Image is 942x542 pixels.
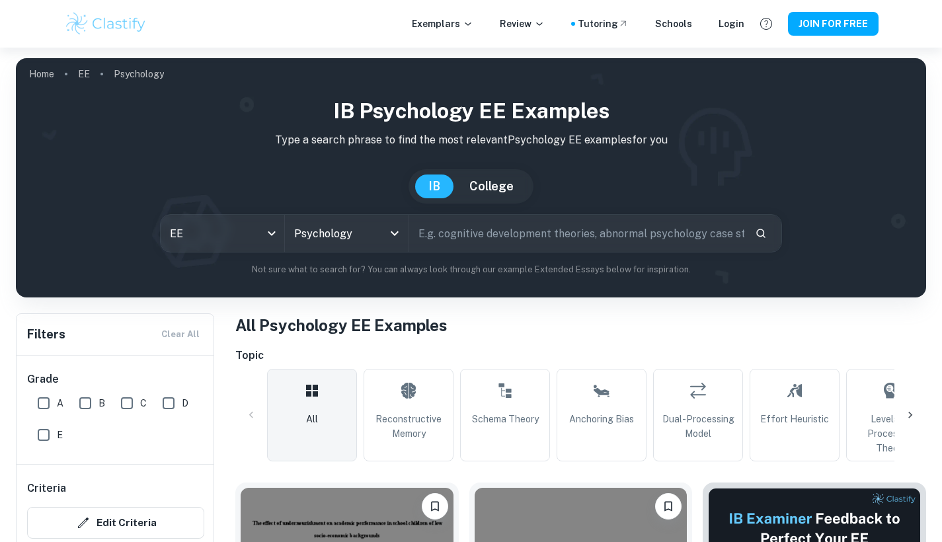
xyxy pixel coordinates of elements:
a: EE [78,65,90,83]
button: Search [750,222,772,245]
a: Schools [655,17,692,31]
span: C [140,396,147,410]
span: Effort Heuristic [760,412,829,426]
h6: Topic [235,348,926,364]
p: Type a search phrase to find the most relevant Psychology EE examples for you [26,132,916,148]
img: Clastify logo [64,11,148,37]
img: profile cover [16,58,926,297]
h6: Filters [27,325,65,344]
p: Exemplars [412,17,473,31]
p: Not sure what to search for? You can always look through our example Extended Essays below for in... [26,263,916,276]
div: EE [161,215,284,252]
a: Login [719,17,744,31]
button: Help and Feedback [755,13,777,35]
h1: All Psychology EE Examples [235,313,926,337]
button: College [456,174,527,198]
span: Anchoring Bias [569,412,634,426]
input: E.g. cognitive development theories, abnormal psychology case studies, social psychology experime... [409,215,745,252]
span: E [57,428,63,442]
p: Review [500,17,545,31]
p: Psychology [114,67,164,81]
button: Please log in to bookmark exemplars [655,493,682,520]
span: Reconstructive Memory [370,412,448,441]
span: B [98,396,105,410]
h1: IB Psychology EE examples [26,95,916,127]
button: JOIN FOR FREE [788,12,879,36]
span: Schema Theory [472,412,539,426]
button: Edit Criteria [27,507,204,539]
button: Open [385,224,404,243]
h6: Criteria [27,481,66,496]
a: Home [29,65,54,83]
button: Please log in to bookmark exemplars [422,493,448,520]
span: A [57,396,63,410]
span: Dual-Processing Model [659,412,737,441]
a: Tutoring [578,17,629,31]
h6: Grade [27,371,204,387]
span: D [182,396,188,410]
button: IB [415,174,453,198]
span: All [306,412,318,426]
span: Levels of Processing Theory [852,412,930,455]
